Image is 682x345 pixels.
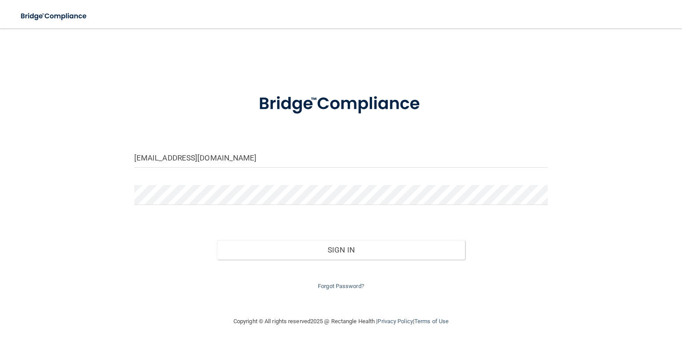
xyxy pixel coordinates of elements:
a: Terms of Use [414,318,449,325]
img: bridge_compliance_login_screen.278c3ca4.svg [241,82,441,126]
div: Copyright © All rights reserved 2025 @ Rectangle Health | | [179,307,503,336]
a: Privacy Policy [377,318,413,325]
a: Forgot Password? [318,283,364,289]
input: Email [134,148,548,168]
img: bridge_compliance_login_screen.278c3ca4.svg [13,7,95,25]
button: Sign In [217,240,465,260]
iframe: Drift Widget Chat Controller [528,282,671,317]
